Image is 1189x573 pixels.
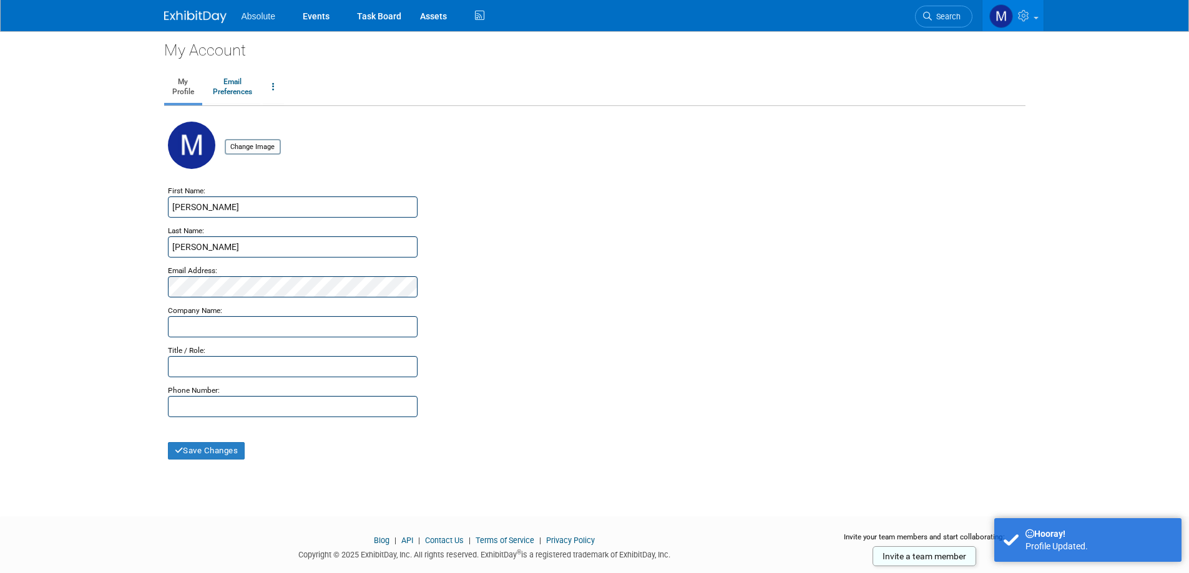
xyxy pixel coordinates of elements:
img: ExhibitDay [164,11,227,23]
small: Phone Number: [168,386,220,395]
div: Hooray! [1025,527,1172,540]
a: API [401,536,413,545]
a: Contact Us [425,536,464,545]
small: Title / Role: [168,346,205,355]
div: Invite your team members and start collaborating: [824,532,1025,551]
a: Invite a team member [873,546,976,566]
a: Terms of Service [476,536,534,545]
button: Save Changes [168,442,245,460]
span: | [466,536,474,545]
span: | [415,536,423,545]
img: Margaret Kasza [989,4,1013,28]
a: Blog [374,536,389,545]
span: Absolute [242,11,275,21]
span: | [391,536,399,545]
span: | [536,536,544,545]
a: EmailPreferences [205,72,260,103]
small: Last Name: [168,226,204,235]
div: Copyright © 2025 ExhibitDay, Inc. All rights reserved. ExhibitDay is a registered trademark of Ex... [164,546,806,561]
small: First Name: [168,186,205,195]
sup: ® [517,549,521,556]
div: Profile Updated. [1025,540,1172,552]
small: Company Name: [168,306,222,315]
div: My Account [164,31,1025,61]
a: Privacy Policy [546,536,595,545]
span: Search [932,12,961,21]
a: Search [915,6,972,27]
small: Email Address: [168,266,217,275]
a: MyProfile [164,72,202,103]
img: M.jpg [168,122,215,169]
